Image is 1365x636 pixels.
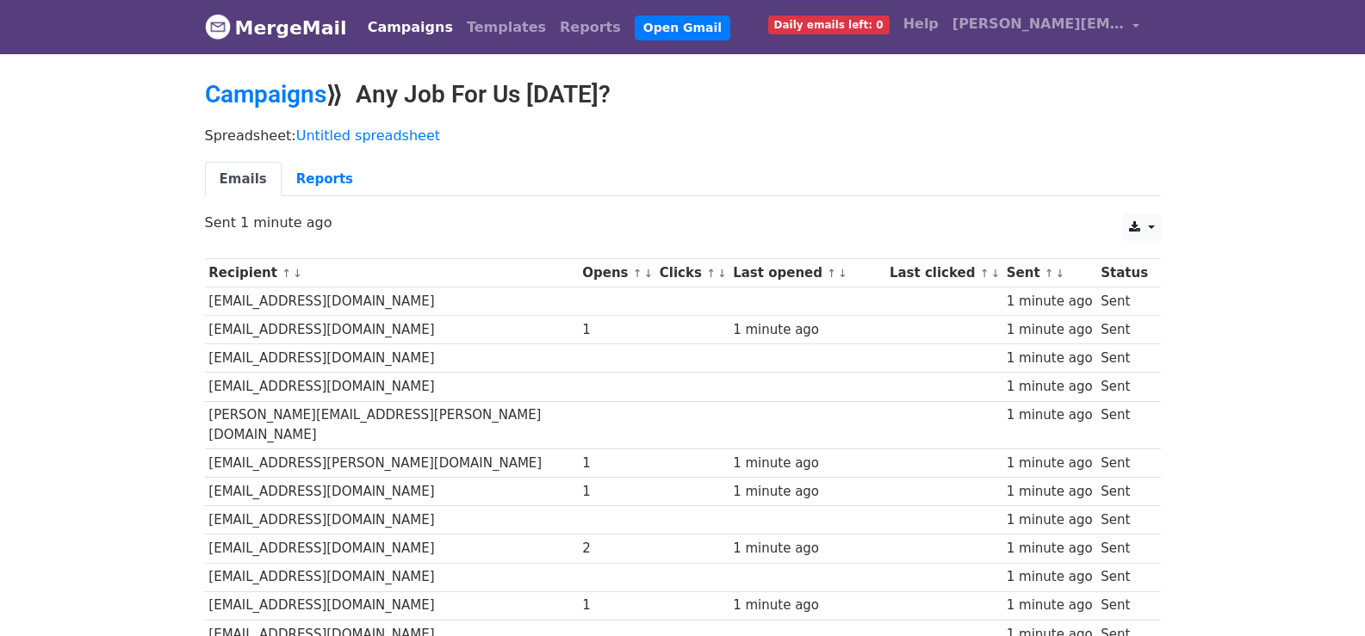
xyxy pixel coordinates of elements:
a: ↓ [1056,267,1065,280]
a: Help [897,7,946,41]
span: [PERSON_NAME][EMAIL_ADDRESS][DOMAIN_NAME] [952,14,1125,34]
td: [EMAIL_ADDRESS][DOMAIN_NAME] [205,534,579,563]
td: Sent [1096,506,1151,534]
td: Sent [1096,449,1151,478]
a: ↓ [717,267,727,280]
a: Daily emails left: 0 [761,7,897,41]
div: 1 minute ago [733,454,881,473]
th: Clicks [655,259,729,287]
div: 1 minute ago [1007,320,1093,340]
td: [EMAIL_ADDRESS][DOMAIN_NAME] [205,316,579,344]
div: 1 [582,454,651,473]
a: Untitled spreadsheet [296,127,440,144]
div: 1 minute ago [733,320,881,340]
div: 1 minute ago [733,539,881,559]
td: [EMAIL_ADDRESS][DOMAIN_NAME] [205,563,579,591]
td: [EMAIL_ADDRESS][DOMAIN_NAME] [205,287,579,316]
div: 1 minute ago [733,482,881,502]
td: Sent [1096,534,1151,563]
div: 2 [582,539,651,559]
td: Sent [1096,401,1151,449]
td: [EMAIL_ADDRESS][DOMAIN_NAME] [205,478,579,506]
a: [PERSON_NAME][EMAIL_ADDRESS][DOMAIN_NAME] [946,7,1147,47]
td: Sent [1096,287,1151,316]
div: 1 minute ago [1007,596,1093,615]
a: ↑ [706,267,716,280]
td: Sent [1096,591,1151,620]
a: ↑ [980,267,990,280]
td: Sent [1096,344,1151,373]
th: Last clicked [885,259,1002,287]
td: Sent [1096,373,1151,401]
a: ↑ [827,267,836,280]
a: ↑ [633,267,642,280]
div: 1 minute ago [1007,405,1093,425]
div: 1 [582,320,651,340]
td: [EMAIL_ADDRESS][DOMAIN_NAME] [205,591,579,620]
a: Emails [205,162,282,197]
div: 1 minute ago [1007,510,1093,530]
a: ↓ [293,267,302,280]
td: [EMAIL_ADDRESS][DOMAIN_NAME] [205,344,579,373]
td: [EMAIL_ADDRESS][PERSON_NAME][DOMAIN_NAME] [205,449,579,478]
div: 1 minute ago [733,596,881,615]
div: 1 minute ago [1007,377,1093,397]
a: ↑ [282,267,291,280]
a: ↓ [644,267,654,280]
td: [PERSON_NAME][EMAIL_ADDRESS][PERSON_NAME][DOMAIN_NAME] [205,401,579,449]
th: Status [1096,259,1151,287]
td: Sent [1096,316,1151,344]
p: Spreadsheet: [205,127,1161,145]
a: Templates [460,10,553,45]
div: 1 minute ago [1007,567,1093,587]
th: Sent [1002,259,1096,287]
a: ↓ [990,267,1000,280]
a: Campaigns [361,10,460,45]
a: ↓ [838,267,847,280]
th: Last opened [729,259,885,287]
a: Open Gmail [635,15,730,40]
div: 1 minute ago [1007,349,1093,368]
div: 1 minute ago [1007,482,1093,502]
div: 1 [582,596,651,615]
td: [EMAIL_ADDRESS][DOMAIN_NAME] [205,373,579,401]
a: Campaigns [205,80,326,108]
a: Reports [553,10,628,45]
p: Sent 1 minute ago [205,213,1161,232]
img: MergeMail logo [205,14,231,40]
span: Daily emails left: 0 [768,15,890,34]
a: Reports [282,162,368,197]
td: Sent [1096,478,1151,506]
h2: ⟫ Any Job For Us [DATE]? [205,80,1161,109]
th: Recipient [205,259,579,287]
div: 1 [582,482,651,502]
td: Sent [1096,563,1151,591]
div: 1 minute ago [1007,292,1093,312]
div: 1 minute ago [1007,539,1093,559]
td: [EMAIL_ADDRESS][DOMAIN_NAME] [205,506,579,534]
a: MergeMail [205,9,347,46]
th: Opens [578,259,655,287]
a: ↑ [1045,267,1054,280]
div: 1 minute ago [1007,454,1093,473]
